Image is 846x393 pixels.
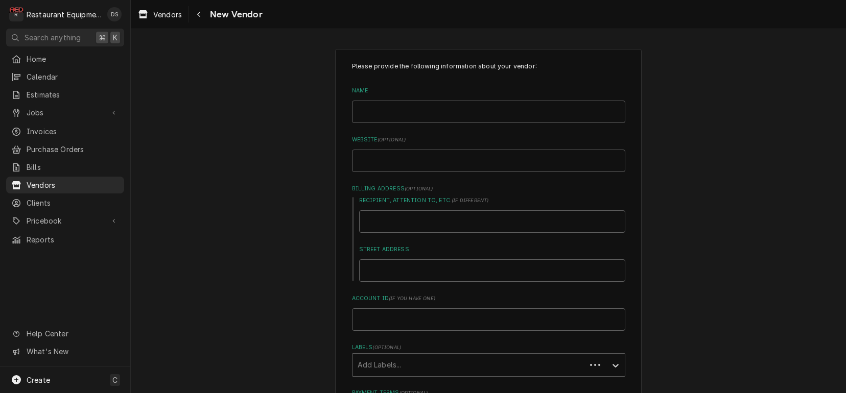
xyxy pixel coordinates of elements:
[359,196,625,233] div: Recipient, Attention To, etc.
[27,180,119,190] span: Vendors
[6,159,124,176] a: Bills
[352,87,625,123] div: Name
[27,9,102,20] div: Restaurant Equipment Diagnostics
[25,32,81,43] span: Search anything
[134,6,186,23] a: Vendors
[6,231,124,248] a: Reports
[27,198,119,208] span: Clients
[352,136,625,144] label: Website
[107,7,122,21] div: Derek Stewart's Avatar
[352,343,625,377] div: Labels
[27,162,119,173] span: Bills
[372,345,401,350] span: ( optional )
[6,141,124,158] a: Purchase Orders
[6,343,124,360] a: Go to What's New
[405,186,433,191] span: ( optional )
[352,185,625,282] div: Billing Address
[6,194,124,211] a: Clients
[378,137,406,142] span: ( optional )
[9,7,24,21] div: Restaurant Equipment Diagnostics's Avatar
[113,32,118,43] span: K
[359,245,625,254] label: Street Address
[207,8,263,21] span: New Vendor
[452,198,488,203] span: ( if different )
[27,376,50,384] span: Create
[6,123,124,140] a: Invoices
[27,346,118,357] span: What's New
[352,294,625,331] div: Account ID
[352,294,625,303] label: Account ID
[107,7,122,21] div: DS
[352,343,625,352] label: Labels
[6,29,124,46] button: Search anything⌘K
[6,104,124,121] a: Go to Jobs
[6,68,124,85] a: Calendar
[6,86,124,103] a: Estimates
[153,9,182,20] span: Vendors
[27,215,104,226] span: Pricebook
[359,245,625,282] div: Street Address
[27,89,119,100] span: Estimates
[6,325,124,342] a: Go to Help Center
[27,144,119,155] span: Purchase Orders
[27,107,104,118] span: Jobs
[359,196,625,205] label: Recipient, Attention To, etc.
[27,54,119,64] span: Home
[27,234,119,245] span: Reports
[191,6,207,22] button: Navigate back
[352,62,625,71] p: Please provide the following information about your vendor:
[6,177,124,193] a: Vendors
[27,126,119,137] span: Invoices
[389,296,435,301] span: ( if you have one )
[352,87,625,95] label: Name
[99,32,106,43] span: ⌘
[6,212,124,229] a: Go to Pricebook
[112,375,118,385] span: C
[27,328,118,339] span: Help Center
[27,71,119,82] span: Calendar
[6,51,124,67] a: Home
[352,185,625,193] label: Billing Address
[9,7,24,21] div: R
[352,136,625,172] div: Website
